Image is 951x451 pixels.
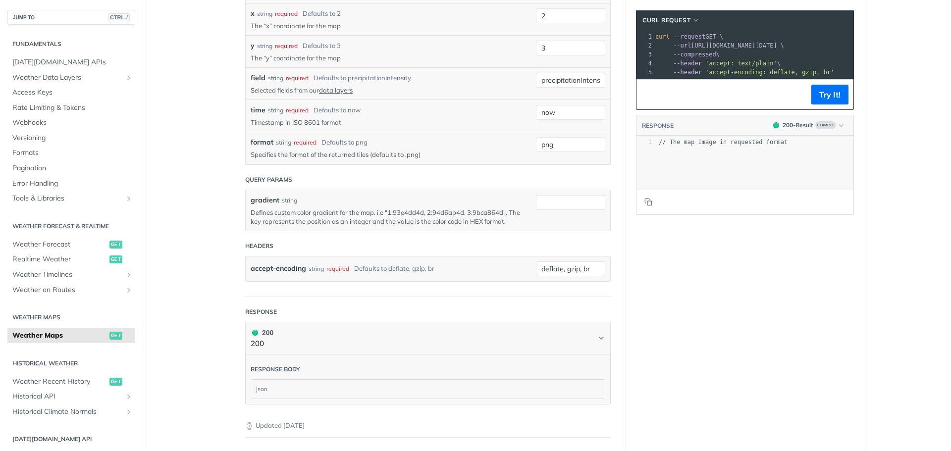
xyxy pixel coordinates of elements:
span: [URL][DOMAIN_NAME][DATE] \ [655,42,784,49]
div: 1 [636,32,653,41]
span: cURL Request [642,16,690,25]
span: 'accept: text/plain' [705,60,777,67]
p: 200 [251,338,273,350]
div: string [257,9,272,18]
button: Show subpages for Historical API [125,393,133,401]
span: Tools & Libraries [12,194,122,203]
div: Query Params [245,175,292,184]
button: 200 200200 [251,327,605,350]
div: 200 200200 [245,354,611,404]
label: time [251,105,265,115]
span: [DATE][DOMAIN_NAME] APIs [12,57,133,67]
span: get [109,255,122,263]
a: Historical Climate NormalsShow subpages for Historical Climate Normals [7,404,135,419]
span: Rate Limiting & Tokens [12,103,133,113]
div: Defaults to png [321,138,368,148]
a: Weather Recent Historyget [7,374,135,389]
div: string [276,138,291,147]
span: --header [673,69,702,76]
div: string [268,74,283,83]
button: 200200-ResultExample [768,120,848,130]
h2: [DATE][DOMAIN_NAME] API [7,435,135,444]
div: json [251,380,605,399]
a: Versioning [7,131,135,146]
span: CTRL-/ [108,13,130,21]
div: required [275,42,298,50]
button: JUMP TOCTRL-/ [7,10,135,25]
div: Defaults to now [314,105,361,115]
p: Specifies the format of the returned tiles (defaults to .png) [251,150,521,159]
p: Timestamp in ISO 8601 format [251,118,521,127]
span: 'accept-encoding: deflate, gzip, br' [705,69,834,76]
div: required [326,261,349,276]
span: Realtime Weather [12,254,107,264]
button: Show subpages for Weather on Routes [125,286,133,294]
a: data layers [319,86,353,94]
a: Weather on RoutesShow subpages for Weather on Routes [7,283,135,298]
div: 2 [636,41,653,50]
span: Webhooks [12,118,133,128]
button: Copy to clipboard [641,195,655,209]
a: [DATE][DOMAIN_NAME] APIs [7,55,135,70]
a: Pagination [7,161,135,176]
span: \ [655,60,781,67]
span: Historical Climate Normals [12,407,122,417]
div: string [309,261,324,276]
span: Weather Data Layers [12,73,122,83]
a: Tools & LibrariesShow subpages for Tools & Libraries [7,191,135,206]
div: required [275,9,298,18]
div: required [294,138,317,147]
div: Response body [251,365,300,374]
div: Response [245,307,277,316]
div: 200 - Result [783,121,813,130]
label: gradient [251,195,279,205]
a: Weather Forecastget [7,237,135,252]
p: Defines custom color gradient for the map. i.e "1:93e4dd4d, 2:94d6ab4d, 3:9bca864d". The key repr... [251,208,521,226]
h2: Weather Forecast & realtime [7,222,135,231]
p: Selected fields from our [251,86,521,95]
div: string [257,42,272,50]
a: Weather Data LayersShow subpages for Weather Data Layers [7,70,135,85]
span: get [109,332,122,340]
span: Formats [12,148,133,158]
a: Rate Limiting & Tokens [7,100,135,115]
a: Weather TimelinesShow subpages for Weather Timelines [7,267,135,282]
span: 200 [773,122,779,128]
button: RESPONSE [641,121,674,131]
span: Weather Forecast [12,240,107,250]
div: Defaults to 2 [303,9,341,19]
p: The “y” coordinate for the map [251,53,521,62]
button: Try It! [811,85,848,104]
span: get [109,378,122,386]
span: \ [655,51,720,58]
span: Weather Maps [12,331,107,341]
span: --header [673,60,702,67]
p: The “x” coordinate for the map [251,21,521,30]
button: cURL Request [639,15,703,25]
span: 200 [252,330,258,336]
button: Copy to clipboard [641,87,655,102]
label: format [251,137,273,148]
div: Defaults to 3 [303,41,341,51]
a: Error Handling [7,176,135,191]
a: Access Keys [7,85,135,100]
h2: Fundamentals [7,40,135,49]
span: --compressed [673,51,716,58]
div: 3 [636,50,653,59]
span: Pagination [12,163,133,173]
div: 200 [251,327,273,338]
span: --request [673,33,705,40]
div: Headers [245,242,273,251]
p: Updated [DATE] [245,421,611,431]
h2: Historical Weather [7,359,135,368]
span: // The map image in requested format [659,139,788,146]
a: Formats [7,146,135,160]
div: Defaults to precipitationIntensity [314,73,411,83]
label: y [251,41,255,51]
div: 5 [636,68,653,77]
label: accept-encoding [251,261,306,276]
div: Defaults to deflate, gzip, br [354,261,434,276]
a: Webhooks [7,115,135,130]
span: Versioning [12,133,133,143]
span: Access Keys [12,88,133,98]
